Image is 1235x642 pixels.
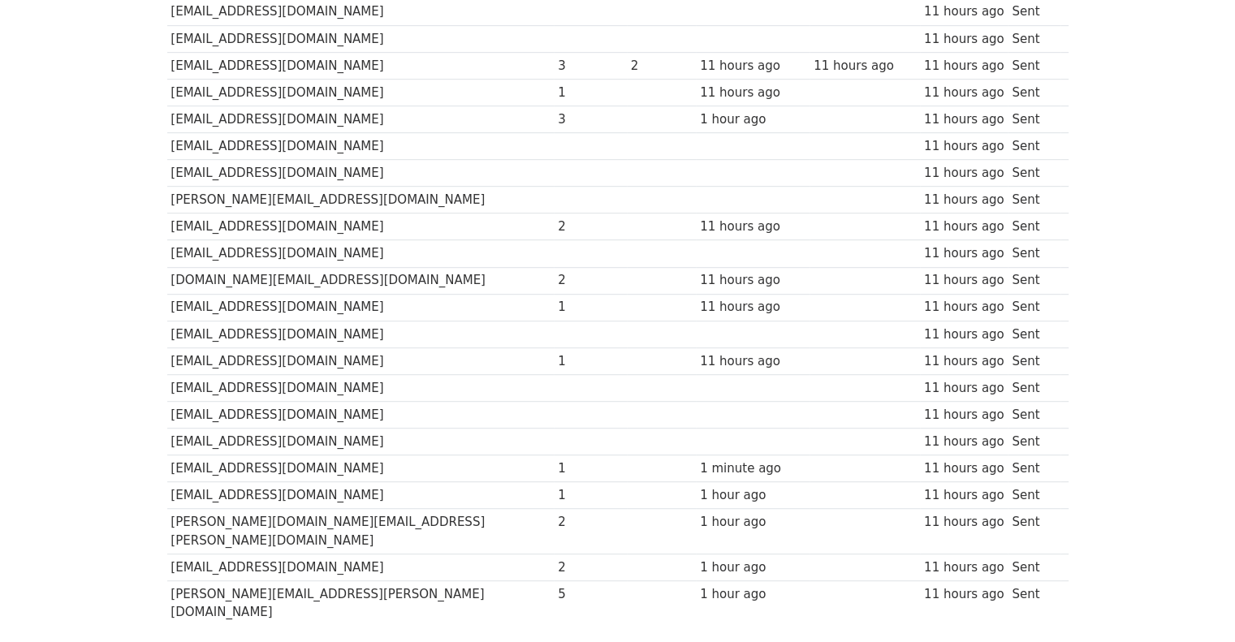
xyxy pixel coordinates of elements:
[924,244,1004,263] div: 11 hours ago
[1008,347,1060,374] td: Sent
[924,325,1004,344] div: 11 hours ago
[167,455,555,482] td: [EMAIL_ADDRESS][DOMAIN_NAME]
[924,433,1004,451] div: 11 hours ago
[1008,554,1060,581] td: Sent
[1008,133,1060,160] td: Sent
[924,191,1004,209] div: 11 hours ago
[1008,106,1060,133] td: Sent
[700,585,805,604] div: 1 hour ago
[700,558,805,577] div: 1 hour ago
[1008,213,1060,240] td: Sent
[167,213,555,240] td: [EMAIL_ADDRESS][DOMAIN_NAME]
[167,321,555,347] td: [EMAIL_ADDRESS][DOMAIN_NAME]
[167,52,555,79] td: [EMAIL_ADDRESS][DOMAIN_NAME]
[558,585,623,604] div: 5
[924,459,1004,478] div: 11 hours ago
[700,486,805,505] div: 1 hour ago
[1154,564,1235,642] iframe: Chat Widget
[558,84,623,102] div: 1
[814,57,916,75] div: 11 hours ago
[1008,187,1060,213] td: Sent
[700,513,805,532] div: 1 hour ago
[167,581,555,626] td: [PERSON_NAME][EMAIL_ADDRESS][PERSON_NAME][DOMAIN_NAME]
[924,30,1004,49] div: 11 hours ago
[1008,581,1060,626] td: Sent
[924,352,1004,371] div: 11 hours ago
[167,187,555,213] td: [PERSON_NAME][EMAIL_ADDRESS][DOMAIN_NAME]
[558,110,623,129] div: 3
[167,267,555,294] td: [DOMAIN_NAME][EMAIL_ADDRESS][DOMAIN_NAME]
[924,271,1004,290] div: 11 hours ago
[558,352,623,371] div: 1
[167,79,555,106] td: [EMAIL_ADDRESS][DOMAIN_NAME]
[700,218,805,236] div: 11 hours ago
[924,379,1004,398] div: 11 hours ago
[558,486,623,505] div: 1
[558,218,623,236] div: 2
[924,218,1004,236] div: 11 hours ago
[167,160,555,187] td: [EMAIL_ADDRESS][DOMAIN_NAME]
[167,106,555,133] td: [EMAIL_ADDRESS][DOMAIN_NAME]
[167,133,555,160] td: [EMAIL_ADDRESS][DOMAIN_NAME]
[924,164,1004,183] div: 11 hours ago
[1008,267,1060,294] td: Sent
[1008,25,1060,52] td: Sent
[1008,294,1060,321] td: Sent
[1008,509,1060,554] td: Sent
[700,84,805,102] div: 11 hours ago
[1008,160,1060,187] td: Sent
[167,402,555,429] td: [EMAIL_ADDRESS][DOMAIN_NAME]
[167,429,555,455] td: [EMAIL_ADDRESS][DOMAIN_NAME]
[700,271,805,290] div: 11 hours ago
[924,513,1004,532] div: 11 hours ago
[167,240,555,267] td: [EMAIL_ADDRESS][DOMAIN_NAME]
[924,486,1004,505] div: 11 hours ago
[167,294,555,321] td: [EMAIL_ADDRESS][DOMAIN_NAME]
[167,25,555,52] td: [EMAIL_ADDRESS][DOMAIN_NAME]
[924,2,1004,21] div: 11 hours ago
[924,137,1004,156] div: 11 hours ago
[558,271,623,290] div: 2
[1008,240,1060,267] td: Sent
[558,558,623,577] div: 2
[924,585,1004,604] div: 11 hours ago
[924,298,1004,317] div: 11 hours ago
[1008,321,1060,347] td: Sent
[1008,374,1060,401] td: Sent
[558,513,623,532] div: 2
[167,509,555,554] td: [PERSON_NAME][DOMAIN_NAME][EMAIL_ADDRESS][PERSON_NAME][DOMAIN_NAME]
[700,110,805,129] div: 1 hour ago
[924,110,1004,129] div: 11 hours ago
[1008,402,1060,429] td: Sent
[924,84,1004,102] div: 11 hours ago
[1008,482,1060,509] td: Sent
[167,554,555,581] td: [EMAIL_ADDRESS][DOMAIN_NAME]
[631,57,693,75] div: 2
[167,347,555,374] td: [EMAIL_ADDRESS][DOMAIN_NAME]
[558,298,623,317] div: 1
[924,558,1004,577] div: 11 hours ago
[167,374,555,401] td: [EMAIL_ADDRESS][DOMAIN_NAME]
[924,57,1004,75] div: 11 hours ago
[558,57,623,75] div: 3
[1008,52,1060,79] td: Sent
[700,57,805,75] div: 11 hours ago
[1008,79,1060,106] td: Sent
[700,459,805,478] div: 1 minute ago
[700,298,805,317] div: 11 hours ago
[700,352,805,371] div: 11 hours ago
[1008,429,1060,455] td: Sent
[558,459,623,478] div: 1
[924,406,1004,424] div: 11 hours ago
[167,482,555,509] td: [EMAIL_ADDRESS][DOMAIN_NAME]
[1008,455,1060,482] td: Sent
